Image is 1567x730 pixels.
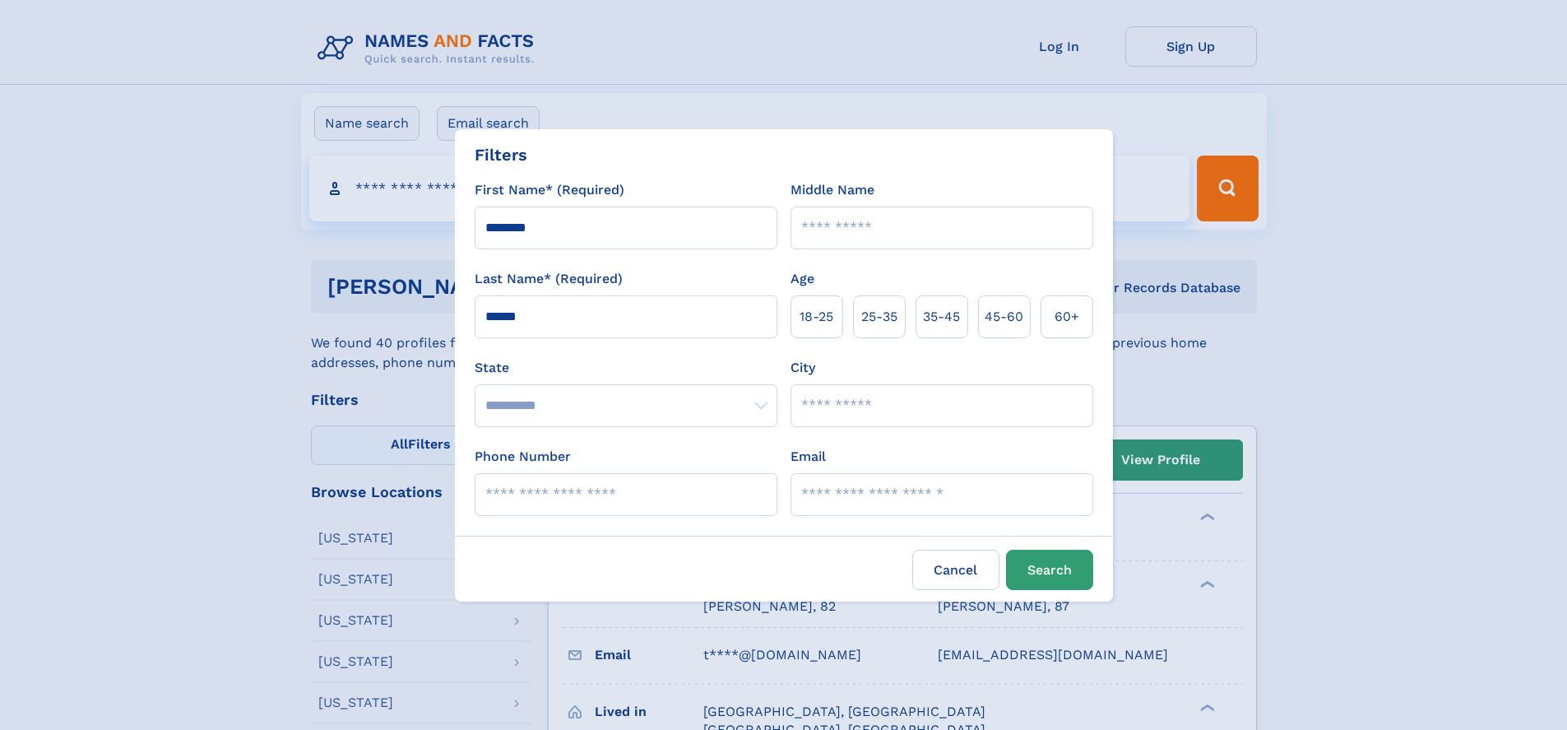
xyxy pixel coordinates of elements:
[985,307,1023,327] span: 45‑60
[790,180,874,200] label: Middle Name
[790,269,814,289] label: Age
[475,142,527,167] div: Filters
[923,307,960,327] span: 35‑45
[912,550,999,590] label: Cancel
[861,307,897,327] span: 25‑35
[790,358,815,378] label: City
[800,307,833,327] span: 18‑25
[1055,307,1079,327] span: 60+
[475,269,623,289] label: Last Name* (Required)
[1006,550,1093,590] button: Search
[790,447,826,467] label: Email
[475,180,624,200] label: First Name* (Required)
[475,447,571,467] label: Phone Number
[475,358,777,378] label: State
